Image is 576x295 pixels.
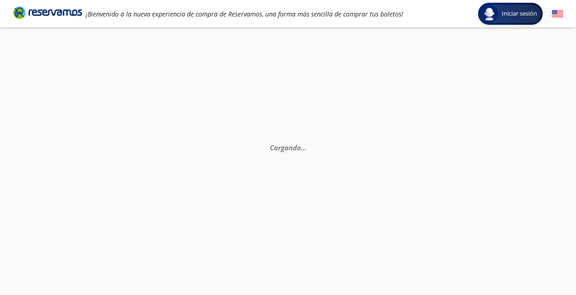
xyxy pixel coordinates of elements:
span: . [303,143,305,152]
i: Brand Logo [13,5,82,19]
em: ¡Bienvenido a la nueva experiencia de compra de Reservamos, una forma más sencilla de comprar tus... [86,10,403,18]
span: . [305,143,307,152]
a: Brand Logo [13,5,82,22]
button: English [552,8,563,20]
em: Cargando [270,143,307,152]
span: . [301,143,303,152]
span: Iniciar sesión [498,9,541,18]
